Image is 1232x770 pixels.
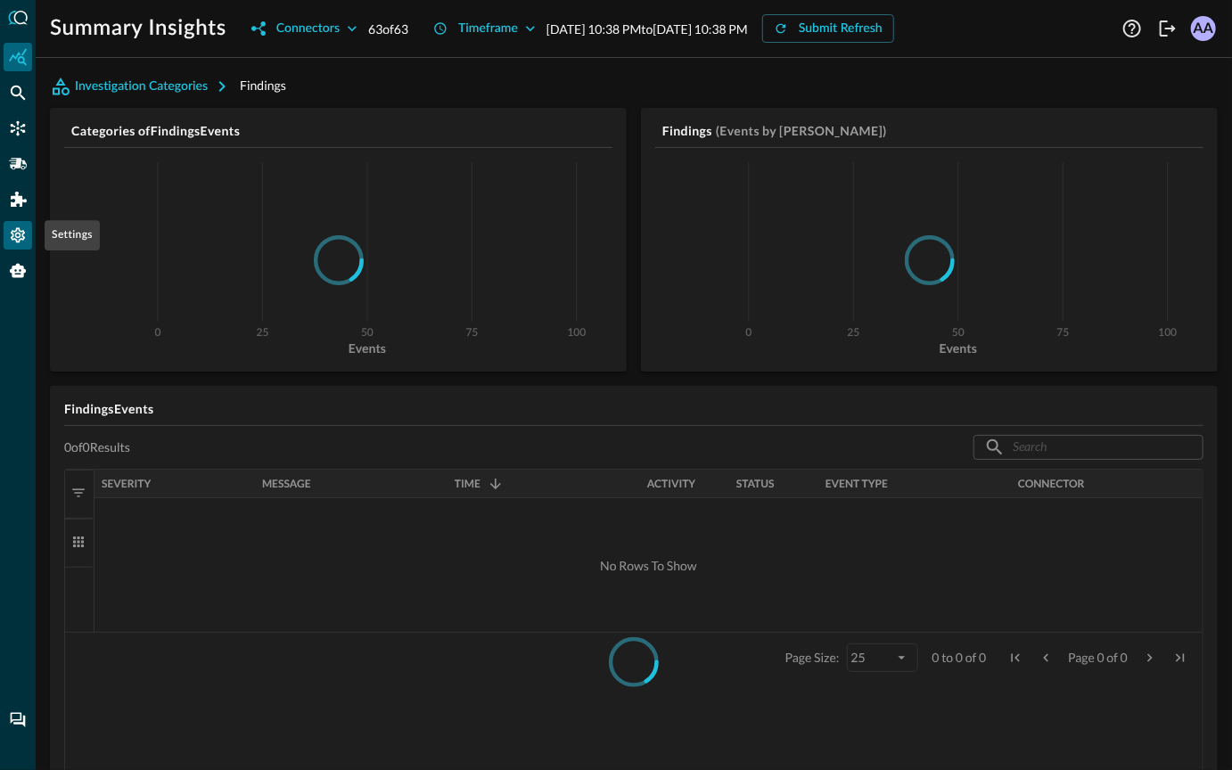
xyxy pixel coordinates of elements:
[4,150,32,178] div: Pipelines
[799,18,883,40] div: Submit Refresh
[4,221,32,250] div: Settings
[546,20,748,38] p: [DATE] 10:38 PM to [DATE] 10:38 PM
[4,114,32,143] div: Connectors
[4,185,33,214] div: Addons
[423,14,546,43] button: Timeframe
[4,706,32,734] div: Chat
[64,400,1203,418] h5: Findings Events
[45,220,100,250] div: Settings
[4,257,32,285] div: Query Agent
[71,122,612,140] h5: Categories of Findings Events
[240,78,286,93] span: Findings
[1013,430,1162,463] input: Search
[276,18,340,40] div: Connectors
[368,20,408,38] p: 63 of 63
[458,18,518,40] div: Timeframe
[716,122,887,140] h5: (Events by [PERSON_NAME])
[1118,14,1146,43] button: Help
[50,14,226,43] h1: Summary Insights
[241,14,368,43] button: Connectors
[50,72,240,101] button: Investigation Categories
[662,122,712,140] h5: Findings
[64,439,130,455] p: 0 of 0 Results
[762,14,894,43] button: Submit Refresh
[1191,16,1216,41] div: AA
[4,43,32,71] div: Summary Insights
[1154,14,1182,43] button: Logout
[4,78,32,107] div: Federated Search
